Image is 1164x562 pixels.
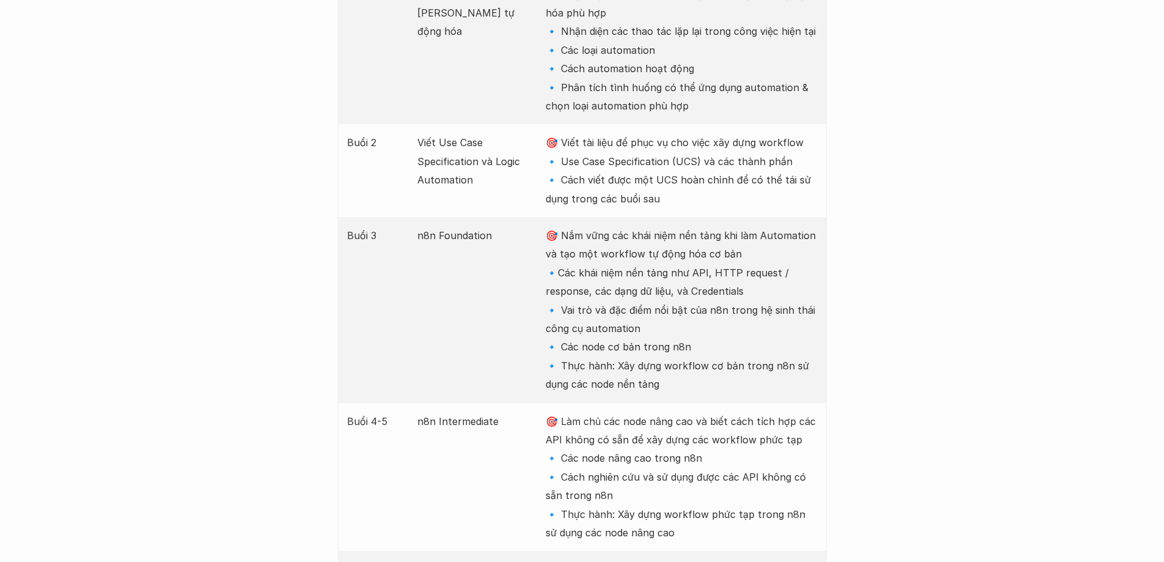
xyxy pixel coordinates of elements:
[546,226,817,394] p: 🎯 Nắm vững các khái niệm nền tảng khi làm Automation và tạo một workflow tự động hóa cơ bản 🔹Các ...
[546,412,817,542] p: 🎯 Làm chủ các node nâng cao và biết cách tích hợp các API không có sẵn để xây dựng các workflow p...
[347,133,405,152] p: Buổi 2
[347,226,405,245] p: Buổi 3
[417,226,533,245] p: n8n Foundation
[417,412,533,431] p: n8n Intermediate
[347,412,405,431] p: Buổi 4-5
[417,133,533,189] p: Viết Use Case Specification và Logic Automation
[546,133,817,208] p: 🎯 Viết tài liệu để phục vụ cho việc xây dựng workflow 🔹 Use Case Specification (UCS) và các thành...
